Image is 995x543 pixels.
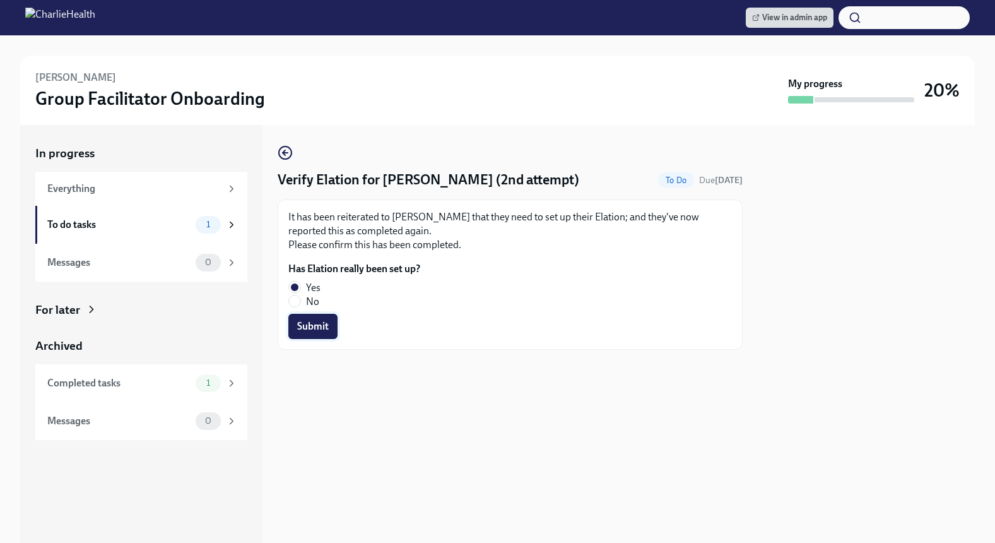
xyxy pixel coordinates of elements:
[746,8,833,28] a: View in admin app
[25,8,95,28] img: CharlieHealth
[699,174,743,186] span: October 14th, 2025 10:00
[35,338,247,354] a: Archived
[199,220,218,229] span: 1
[288,262,420,276] label: Has Elation really been set up?
[288,314,338,339] button: Submit
[47,218,191,232] div: To do tasks
[35,206,247,244] a: To do tasks1
[306,281,321,295] span: Yes
[752,11,827,24] span: View in admin app
[35,244,247,282] a: Messages0
[35,302,247,318] a: For later
[197,416,219,426] span: 0
[788,77,842,91] strong: My progress
[297,320,329,333] span: Submit
[699,175,743,186] span: Due
[924,79,960,102] h3: 20%
[715,175,743,186] strong: [DATE]
[35,302,80,318] div: For later
[47,256,191,270] div: Messages
[35,364,247,402] a: Completed tasks1
[658,176,694,185] span: To Do
[288,210,732,252] p: It has been reiterated to [PERSON_NAME] that they need to set up their Elation; and they've now r...
[197,258,219,267] span: 0
[199,378,218,388] span: 1
[35,145,247,162] a: In progress
[306,295,319,309] span: No
[278,170,579,189] h4: Verify Elation for [PERSON_NAME] (2nd attempt)
[35,402,247,440] a: Messages0
[35,87,265,110] h3: Group Facilitator Onboarding
[47,376,191,390] div: Completed tasks
[47,182,221,196] div: Everything
[35,71,116,85] h6: [PERSON_NAME]
[47,414,191,428] div: Messages
[35,172,247,206] a: Everything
